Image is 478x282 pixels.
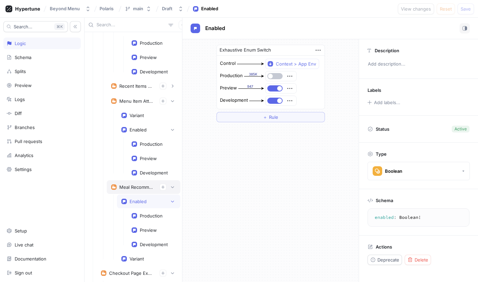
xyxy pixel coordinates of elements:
p: Labels [368,87,381,93]
div: Enabled [130,199,147,204]
div: 385K [244,72,263,77]
div: Draft [162,6,173,12]
span: Delete [415,258,428,262]
div: Analytics [15,153,33,158]
div: Beyond Menu [50,6,80,12]
span: Deprecate [377,258,399,262]
div: Context > App Env [276,61,316,67]
div: Production [220,72,243,79]
button: main [122,3,154,14]
div: Enabled [130,127,147,132]
div: Exhaustive Enum Switch [220,47,271,54]
div: Pull requests [15,139,42,144]
button: Boolean [368,162,470,180]
span: ＋ [263,115,267,119]
div: Enabled [201,5,218,12]
button: Save [458,3,474,14]
div: Production [140,40,163,46]
div: Preview [15,83,32,88]
span: Enabled [205,26,225,31]
button: Draft [159,3,186,14]
div: 947 [238,84,263,89]
div: Sign out [15,270,32,276]
span: Save [461,7,471,11]
p: Actions [376,244,392,250]
div: Schema [15,55,31,60]
button: View changes [398,3,434,14]
button: ＋Rule [216,112,325,122]
div: Preview [140,156,157,161]
div: Preview [140,55,157,60]
span: Search... [14,25,32,29]
div: Development [140,69,168,74]
div: Add labels... [374,100,400,105]
button: Reset [437,3,455,14]
div: Setup [15,228,27,234]
div: Branches [15,125,35,130]
div: Development [220,97,248,104]
p: Type [376,151,387,157]
p: Add description... [365,58,472,70]
a: Documentation [3,253,81,265]
p: Status [376,124,389,134]
div: Settings [15,167,32,172]
div: Diff [15,111,22,116]
button: Context > App Env [265,59,319,69]
div: Preview [140,227,157,233]
div: main [133,6,143,12]
div: Production [140,141,163,147]
div: Variant [130,256,144,262]
button: Deprecate [368,255,402,265]
div: Checkout Page Experiments [109,270,154,276]
input: Search... [96,22,166,28]
button: Add labels... [365,98,402,107]
span: Rule [269,115,278,119]
span: View changes [401,7,431,11]
div: Boolean [385,168,402,174]
div: Variant [130,113,144,118]
p: Description [375,48,399,53]
div: Production [140,213,163,218]
button: Delete [405,255,431,265]
div: Development [140,242,168,247]
div: Live chat [15,242,33,248]
p: Schema [376,198,393,203]
div: Recent Items Experiment [119,83,154,89]
div: Meal Recommendations [119,184,154,190]
div: Preview [220,85,237,91]
div: Active [454,126,467,132]
textarea: enabled: Boolean! [371,211,466,224]
button: Search...K [3,21,68,32]
div: Logic [15,41,26,46]
div: Menu Item Attributes [119,98,154,104]
div: K [54,23,65,30]
div: Logs [15,97,25,102]
div: Splits [15,69,26,74]
div: Control [220,60,236,67]
span: Reset [440,7,452,11]
span: Polaris [100,6,114,11]
div: Documentation [15,256,46,262]
div: Development [140,170,168,175]
button: Beyond Menu [47,3,93,14]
